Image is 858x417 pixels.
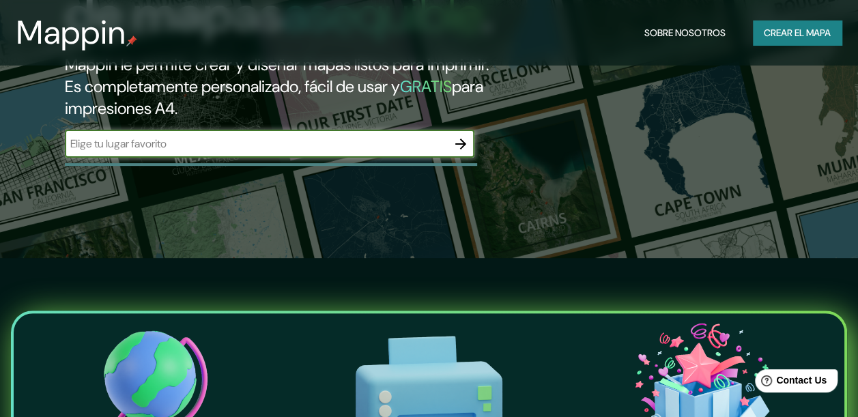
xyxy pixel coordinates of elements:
[639,20,731,46] button: Sobre nosotros
[16,14,126,52] h3: Mappin
[644,25,726,42] font: Sobre nosotros
[126,35,137,46] img: mappin-pin
[753,20,842,46] button: Crear el mapa
[400,76,452,97] h5: GRATIS
[764,25,831,42] font: Crear el mapa
[65,136,447,152] input: Elige tu lugar favorito
[65,54,494,119] h2: Mappin le permite crear y diseñar mapas listos para imprimir. Es completamente personalizado, fác...
[737,364,843,402] iframe: Help widget launcher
